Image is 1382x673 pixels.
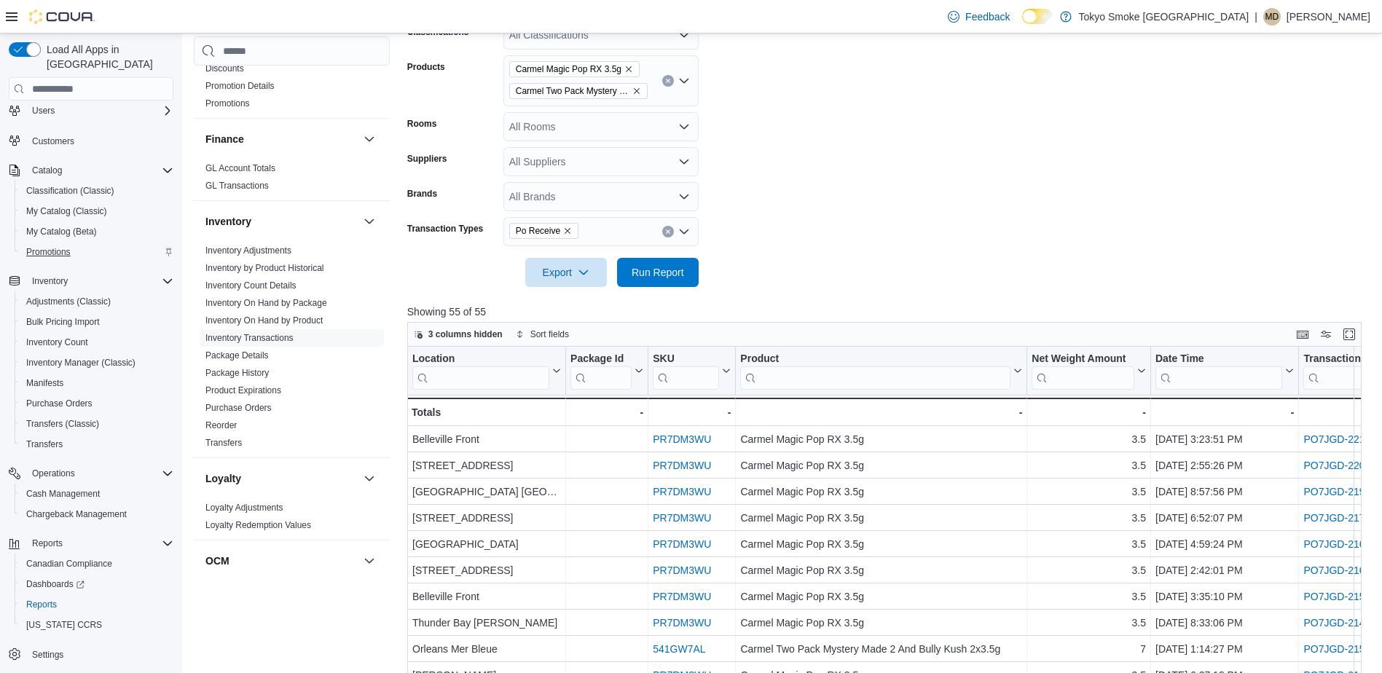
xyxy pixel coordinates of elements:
span: Dashboards [26,578,85,590]
div: 3.5 [1032,614,1146,631]
button: OCM [361,552,378,570]
a: PR7DM3WU [653,512,711,524]
a: Dashboards [15,574,179,594]
button: Inventory [361,213,378,230]
span: Operations [32,468,75,479]
a: Package Details [205,350,269,361]
span: Canadian Compliance [26,558,112,570]
span: Adjustments (Classic) [20,293,173,310]
a: Promotions [205,98,250,109]
span: Settings [32,649,63,661]
p: Tokyo Smoke [GEOGRAPHIC_DATA] [1079,8,1249,25]
button: Adjustments (Classic) [15,291,179,312]
span: Reorder [205,420,237,431]
button: Transfers (Classic) [15,414,179,434]
a: Promotion Details [205,81,275,91]
span: Promotion Details [205,80,275,92]
div: Orleans Mer Bleue [412,640,561,658]
span: Dark Mode [1022,24,1023,25]
label: Suppliers [407,153,447,165]
div: Carmel Magic Pop RX 3.5g [740,588,1022,605]
label: Brands [407,188,437,200]
span: Transfers [20,436,173,453]
a: PO7JGD-21589 [1303,591,1376,602]
button: Product [740,353,1022,390]
button: Remove Carmel Two Pack Mystery Made 2 And Bully Kush 2x3.5g from selection in this group [632,87,641,95]
button: Run Report [617,258,699,287]
div: [DATE] 8:33:06 PM [1155,614,1294,631]
div: Product [740,353,1010,390]
span: Settings [26,645,173,664]
div: 3.5 [1032,562,1146,579]
button: Inventory [205,214,358,229]
span: Carmel Two Pack Mystery Made 2 And Bully Kush 2x3.5g [516,84,629,98]
div: Carmel Magic Pop RX 3.5g [740,614,1022,631]
div: SKU URL [653,353,719,390]
button: Purchase Orders [15,393,179,414]
span: Transfers [205,437,242,449]
a: Purchase Orders [205,403,272,413]
div: Carmel Two Pack Mystery Made 2 And Bully Kush 2x3.5g [740,640,1022,658]
span: Chargeback Management [20,505,173,523]
div: [STREET_ADDRESS] [412,457,561,474]
button: Inventory Count [15,332,179,353]
button: Net Weight Amount [1032,353,1146,390]
span: Inventory Count [20,334,173,351]
a: PO7JGD-21653 [1303,564,1376,576]
span: Inventory Manager (Classic) [20,354,173,371]
a: Reports [20,596,63,613]
div: [GEOGRAPHIC_DATA] [412,535,561,553]
div: Carmel Magic Pop RX 3.5g [740,483,1022,500]
span: Sort fields [530,328,569,340]
span: Inventory Adjustments [205,245,291,256]
span: Bulk Pricing Import [26,316,100,328]
span: Promotions [26,246,71,258]
span: Operations [26,465,173,482]
span: Inventory On Hand by Package [205,297,327,309]
span: Promotions [20,243,173,261]
div: - [1032,404,1146,421]
button: My Catalog (Classic) [15,201,179,221]
button: Catalog [26,162,68,179]
a: Canadian Compliance [20,555,118,572]
button: Open list of options [678,226,690,237]
div: Carmel Magic Pop RX 3.5g [740,509,1022,527]
span: Transfers (Classic) [26,418,99,430]
div: 3.5 [1032,457,1146,474]
a: Loyalty Adjustments [205,503,283,513]
span: MD [1265,8,1279,25]
button: Users [3,101,179,121]
button: Finance [205,132,358,146]
span: Carmel Magic Pop RX 3.5g [509,61,640,77]
a: Purchase Orders [20,395,98,412]
span: Customers [26,131,173,149]
button: Inventory [3,271,179,291]
a: Transfers (Classic) [20,415,105,433]
button: Classification (Classic) [15,181,179,201]
span: [US_STATE] CCRS [26,619,102,631]
button: Clear input [662,75,674,87]
a: GL Account Totals [205,163,275,173]
span: Reports [26,535,173,552]
div: [DATE] 3:35:10 PM [1155,588,1294,605]
button: Display options [1317,326,1335,343]
button: Inventory [26,272,74,290]
a: Inventory by Product Historical [205,263,324,273]
span: Run Report [632,265,684,280]
span: Inventory Count Details [205,280,297,291]
div: Location [412,353,549,366]
a: PR7DM3WU [653,564,711,576]
div: [DATE] 2:55:26 PM [1155,457,1294,474]
div: [DATE] 4:59:24 PM [1155,535,1294,553]
span: Product Expirations [205,385,281,396]
a: Customers [26,133,80,150]
a: PR7DM3WU [653,460,711,471]
div: Date Time [1155,353,1282,366]
button: My Catalog (Beta) [15,221,179,242]
a: [US_STATE] CCRS [20,616,108,634]
div: Carmel Magic Pop RX 3.5g [740,457,1022,474]
div: - [740,404,1022,421]
span: Package Details [205,350,269,361]
div: [DATE] 1:14:27 PM [1155,640,1294,658]
button: Open list of options [678,75,690,87]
